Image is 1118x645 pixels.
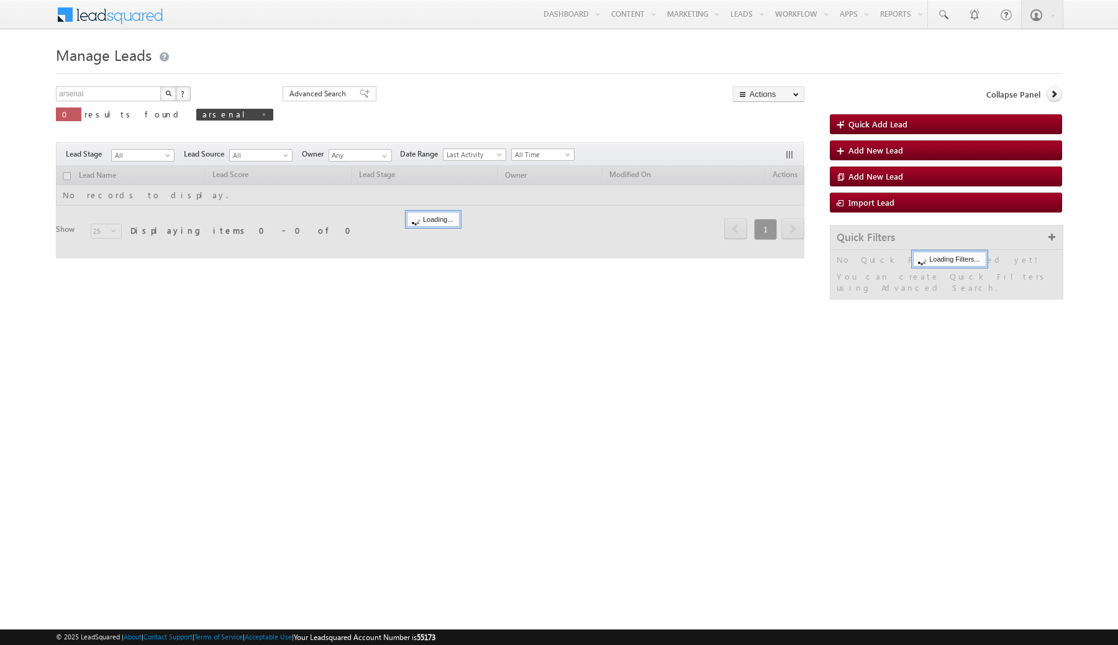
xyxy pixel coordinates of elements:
[230,150,289,161] span: All
[329,149,392,162] input: Type to Search
[848,171,903,181] span: Add New Lead
[202,109,255,119] span: arsenal
[181,88,186,99] span: ?
[913,252,986,267] div: Loading Filters...
[124,633,142,641] a: About
[56,45,152,65] span: Manage Leads
[245,633,292,641] a: Acceptable Use
[111,149,175,162] a: All
[229,149,293,162] a: All
[848,145,903,155] span: Add New Lead
[294,633,435,642] span: Your Leadsquared Account Number is
[512,149,571,160] span: All Time
[66,149,111,160] span: Lead Stage
[112,150,171,161] span: All
[289,88,350,99] span: Advanced Search
[56,631,435,643] span: © 2025 LeadSquared | | | | |
[986,89,1040,100] span: Collapse Panel
[443,149,506,161] a: Last Activity
[84,109,183,119] span: results found
[400,149,443,160] span: Date Range
[733,86,804,102] button: Actions
[375,150,391,162] a: Show All Items
[165,90,171,96] img: Search
[511,149,575,161] a: All Time
[194,633,243,641] a: Terms of Service
[417,633,435,642] span: 55173
[443,149,502,160] span: Last Activity
[62,109,75,119] span: 0
[176,86,191,101] button: ?
[407,212,460,227] div: Loading...
[848,197,894,208] span: Import Lead
[143,633,193,641] a: Contact Support
[848,119,907,129] span: Quick Add Lead
[184,149,229,160] span: Lead Source
[302,149,329,160] span: Owner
